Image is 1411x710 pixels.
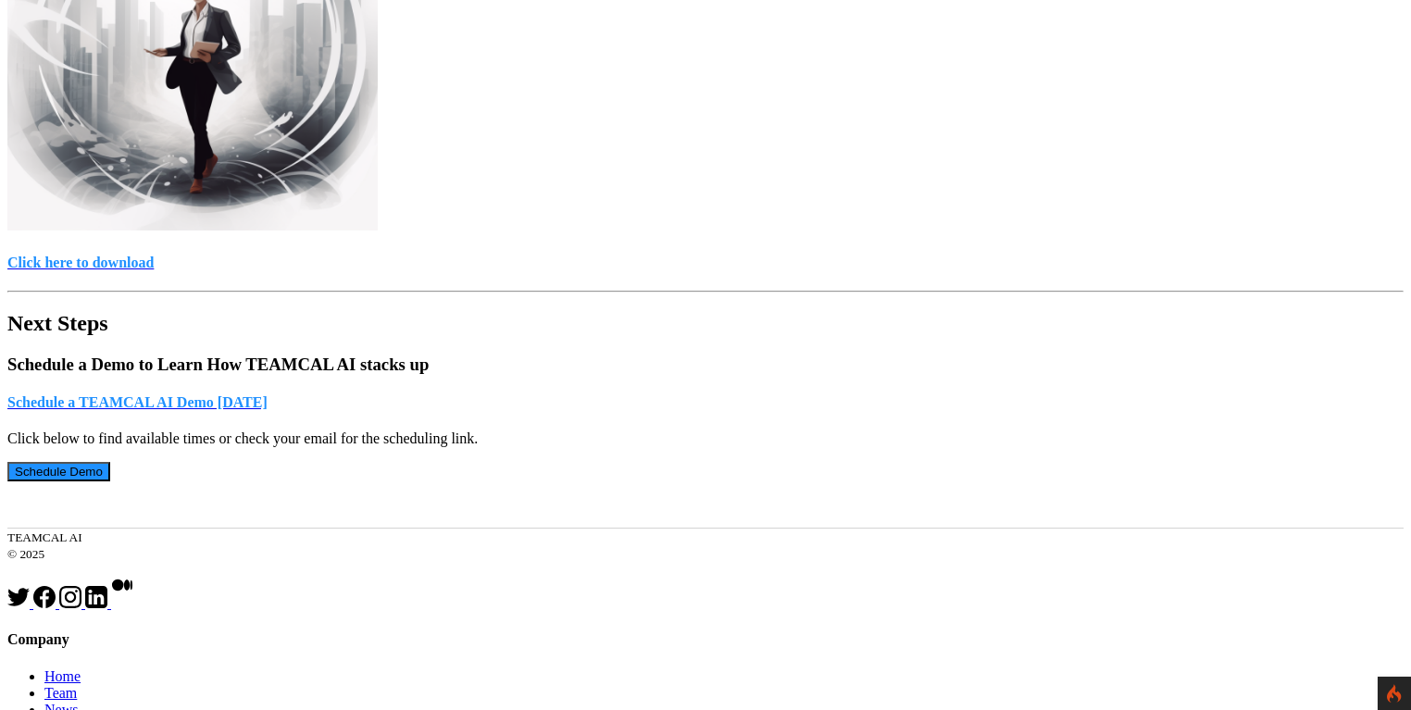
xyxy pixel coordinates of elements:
a: Team [44,685,77,701]
a: Click here to download [7,255,1404,271]
h4: Company [7,631,1404,648]
a: Schedule Demo [7,463,110,479]
a: Home [44,668,81,684]
button: Schedule Demo [7,462,110,481]
p: Click below to find available times or check your email for the scheduling link. [7,430,1404,447]
h2: Next Steps [7,311,1404,336]
a: Schedule a TEAMCAL AI Demo [DATE] [7,394,1404,411]
small: TEAMCAL AI © 2025 [7,530,82,561]
h3: Schedule a Demo to Learn How TEAMCAL AI stacks up [7,355,1404,375]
